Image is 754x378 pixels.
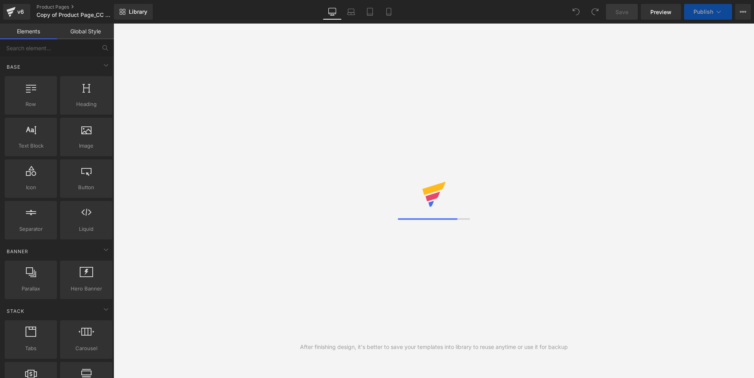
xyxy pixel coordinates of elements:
span: Heading [62,100,110,108]
a: Laptop [342,4,361,20]
span: Stack [6,307,25,315]
a: Global Style [57,24,114,39]
span: Icon [7,183,55,192]
span: Carousel [62,344,110,352]
span: Base [6,63,21,71]
a: v6 [3,4,30,20]
span: Separator [7,225,55,233]
button: Redo [587,4,603,20]
span: Button [62,183,110,192]
span: Copy of Product Page_CC - [DATE] 20:21:26 [37,12,112,18]
button: Publish [684,4,732,20]
span: Text Block [7,142,55,150]
span: Tabs [7,344,55,352]
a: New Library [114,4,153,20]
a: Preview [641,4,681,20]
a: Tablet [361,4,379,20]
span: Parallax [7,285,55,293]
a: Product Pages [37,4,127,10]
button: More [735,4,751,20]
span: Image [62,142,110,150]
div: After finishing design, it's better to save your templates into library to reuse anytime or use i... [300,343,568,351]
span: Library [129,8,147,15]
span: Publish [694,9,713,15]
span: Preview [650,8,672,16]
a: Mobile [379,4,398,20]
div: v6 [16,7,26,17]
button: Undo [568,4,584,20]
span: Banner [6,248,29,255]
a: Desktop [323,4,342,20]
span: Hero Banner [62,285,110,293]
span: Save [615,8,628,16]
span: Row [7,100,55,108]
span: Liquid [62,225,110,233]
